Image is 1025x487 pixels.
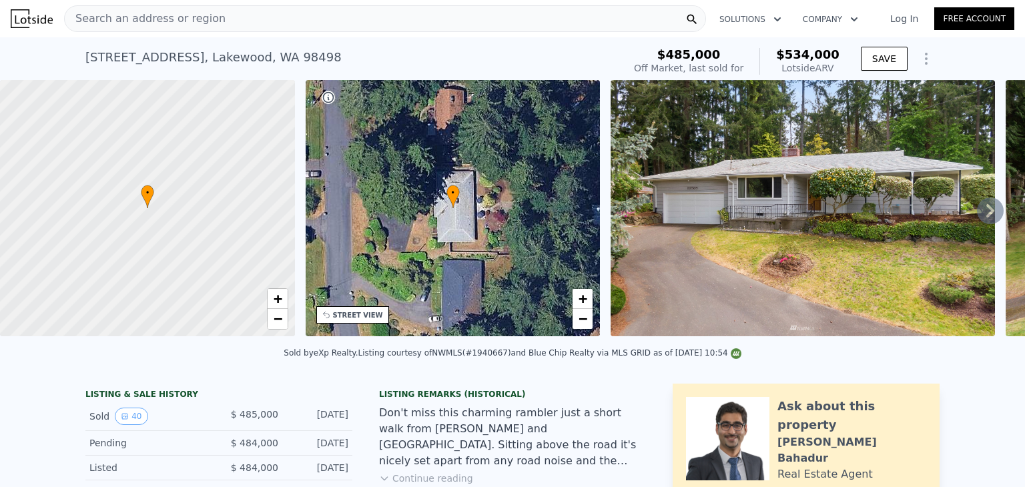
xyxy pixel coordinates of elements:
span: − [273,310,282,327]
a: Zoom out [573,309,593,329]
button: View historical data [115,408,147,425]
div: Ask about this property [777,397,926,434]
a: Zoom out [268,309,288,329]
div: [PERSON_NAME] Bahadur [777,434,926,466]
a: Zoom in [573,289,593,309]
div: Listing Remarks (Historical) [379,389,646,400]
div: Off Market, last sold for [634,61,743,75]
button: Show Options [913,45,940,72]
div: Pending [89,436,208,450]
div: [STREET_ADDRESS] , Lakewood , WA 98498 [85,48,342,67]
div: Sold by eXp Realty . [284,348,358,358]
div: [DATE] [289,461,348,474]
span: − [579,310,587,327]
a: Log In [874,12,934,25]
div: Listing courtesy of NWMLS (#1940667) and Blue Chip Realty via MLS GRID as of [DATE] 10:54 [358,348,741,358]
div: Listed [89,461,208,474]
button: Continue reading [379,472,473,485]
div: LISTING & SALE HISTORY [85,389,352,402]
div: STREET VIEW [333,310,383,320]
div: Don't miss this charming rambler just a short walk from [PERSON_NAME] and [GEOGRAPHIC_DATA]. Sitt... [379,405,646,469]
img: NWMLS Logo [731,348,741,359]
span: + [273,290,282,307]
button: Company [792,7,869,31]
span: Search an address or region [65,11,226,27]
span: $ 484,000 [231,438,278,448]
div: • [141,185,154,208]
div: • [446,185,460,208]
span: $ 485,000 [231,409,278,420]
div: [DATE] [289,408,348,425]
span: $534,000 [776,47,839,61]
span: $485,000 [657,47,721,61]
span: • [446,187,460,199]
span: $ 484,000 [231,462,278,473]
span: • [141,187,154,199]
img: Sale: 124954662 Parcel: 100853859 [611,80,995,336]
a: Zoom in [268,289,288,309]
div: Real Estate Agent [777,466,873,482]
span: + [579,290,587,307]
div: Sold [89,408,208,425]
div: [DATE] [289,436,348,450]
div: Lotside ARV [776,61,839,75]
img: Lotside [11,9,53,28]
button: Solutions [709,7,792,31]
button: SAVE [861,47,908,71]
a: Free Account [934,7,1014,30]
